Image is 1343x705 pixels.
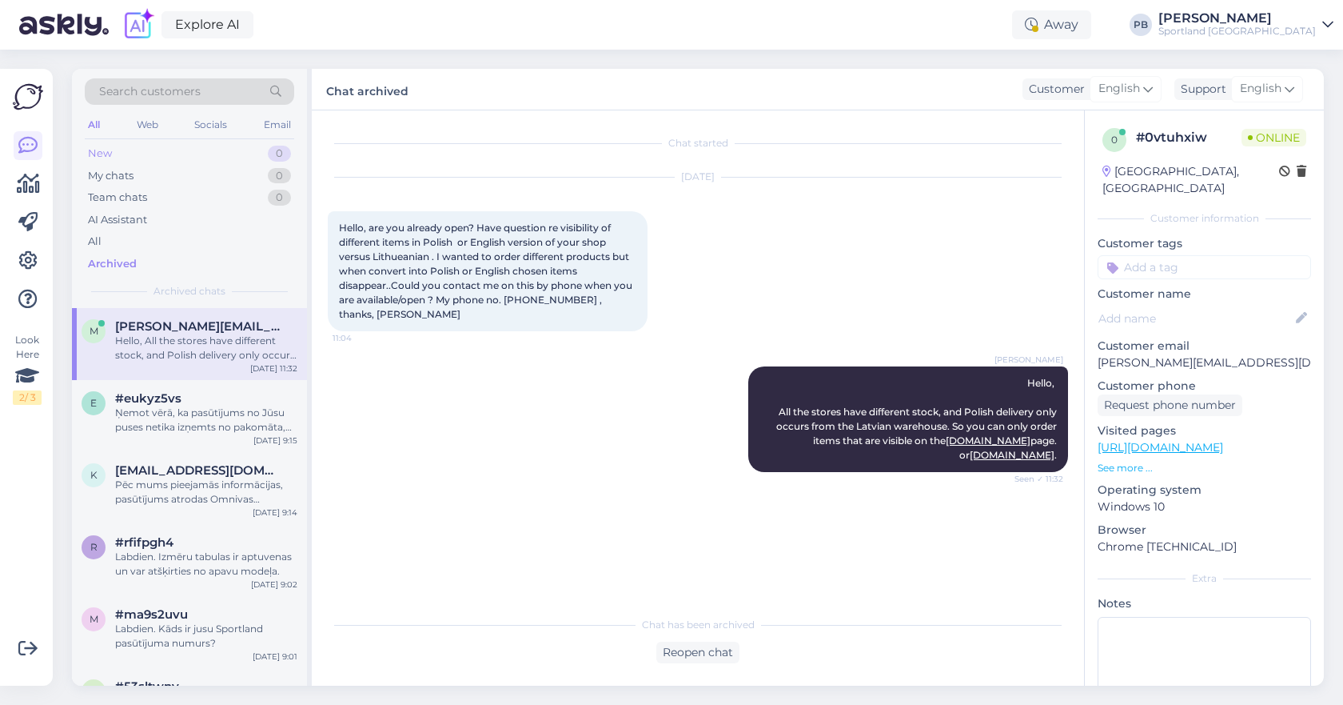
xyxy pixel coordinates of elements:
[90,325,98,337] span: m
[1098,461,1311,475] p: See more ...
[88,146,112,162] div: New
[1102,163,1279,197] div: [GEOGRAPHIC_DATA], [GEOGRAPHIC_DATA]
[253,435,297,447] div: [DATE] 9:15
[1158,25,1316,38] div: Sportland [GEOGRAPHIC_DATA]
[85,114,103,135] div: All
[115,391,181,406] span: #eukyz5vs
[253,651,297,663] div: [DATE] 9:01
[328,136,1068,150] div: Chat started
[250,363,297,375] div: [DATE] 11:32
[115,463,281,478] span: kunkulberga@gmail.com
[1098,80,1140,98] span: English
[191,114,230,135] div: Socials
[90,469,98,481] span: k
[122,8,155,42] img: explore-ai
[1012,10,1091,39] div: Away
[13,391,42,405] div: 2 / 3
[1130,14,1152,36] div: PB
[328,170,1068,184] div: [DATE]
[1158,12,1333,38] a: [PERSON_NAME]Sportland [GEOGRAPHIC_DATA]
[1098,355,1311,371] p: [PERSON_NAME][EMAIL_ADDRESS][DOMAIN_NAME]
[153,284,225,298] span: Archived chats
[13,82,43,112] img: Askly Logo
[115,478,297,507] div: Pēc mums pieejamās informācijas, pasūtījums atrodas Omnivas šķirošanas punkta- CC859404758EE
[90,397,97,409] span: e
[90,613,98,625] span: m
[1098,539,1311,555] p: Chrome [TECHNICAL_ID]
[1098,482,1311,499] p: Operating system
[994,354,1063,366] span: [PERSON_NAME]
[1174,81,1226,98] div: Support
[333,332,393,344] span: 11:04
[134,114,161,135] div: Web
[326,78,408,100] label: Chat archived
[1098,440,1223,455] a: [URL][DOMAIN_NAME]
[13,333,42,405] div: Look Here
[161,11,253,38] a: Explore AI
[115,607,188,622] span: #ma9s2uvu
[268,190,291,206] div: 0
[115,622,297,651] div: Labdien. Kāds ir jusu Sportland pasūtījuma numurs?
[642,618,755,632] span: Chat has been archived
[268,146,291,162] div: 0
[1098,395,1242,416] div: Request phone number
[90,541,98,553] span: r
[1098,338,1311,355] p: Customer email
[115,679,179,694] span: #53sltwnv
[251,579,297,591] div: [DATE] 9:02
[88,190,147,206] div: Team chats
[115,550,297,579] div: Labdien. Izmēru tabulas ir aptuvenas un var atšķirties no apavu modeļa.
[1098,571,1311,586] div: Extra
[970,449,1054,461] a: [DOMAIN_NAME]
[1136,128,1241,147] div: # 0vtuhxiw
[88,212,147,228] div: AI Assistant
[88,168,134,184] div: My chats
[1098,255,1311,279] input: Add a tag
[88,234,102,250] div: All
[1003,473,1063,485] span: Seen ✓ 11:32
[115,535,173,550] span: #rfifpgh4
[946,435,1030,447] a: [DOMAIN_NAME]
[1098,211,1311,226] div: Customer information
[91,685,97,697] span: 5
[261,114,294,135] div: Email
[1098,286,1311,302] p: Customer name
[1240,80,1281,98] span: English
[253,507,297,519] div: [DATE] 9:14
[1098,423,1311,439] p: Visited pages
[656,642,739,663] div: Reopen chat
[1098,499,1311,515] p: Windows 10
[1098,378,1311,395] p: Customer phone
[115,334,297,363] div: Hello, All the stores have different stock, and Polish delivery only occurs from the Latvian ware...
[1022,81,1085,98] div: Customer
[1098,310,1293,327] input: Add name
[1158,12,1316,25] div: [PERSON_NAME]
[1098,522,1311,539] p: Browser
[268,168,291,184] div: 0
[1098,595,1311,612] p: Notes
[1098,235,1311,252] p: Customer tags
[99,83,201,100] span: Search customers
[115,406,297,435] div: Ņemot vērā, ka pasūtījums no Jūsu puses netika izņemts no pakomāta, tas ir atgriezts nosūtītājam.
[1241,129,1306,146] span: Online
[88,256,137,272] div: Archived
[115,319,281,334] span: marek.korobacz@division-b2.com.pl
[1111,134,1118,146] span: 0
[339,222,635,320] span: Hello, are you already open? Have question re visibility of different items in Polish or English ...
